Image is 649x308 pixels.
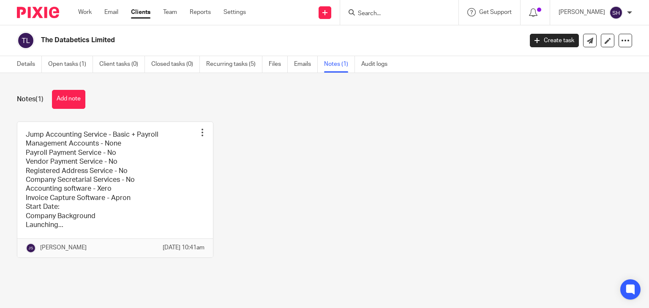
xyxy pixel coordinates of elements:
[479,9,512,15] span: Get Support
[52,90,85,109] button: Add note
[609,6,623,19] img: svg%3E
[35,96,44,103] span: (1)
[17,56,42,73] a: Details
[99,56,145,73] a: Client tasks (0)
[104,8,118,16] a: Email
[559,8,605,16] p: [PERSON_NAME]
[17,95,44,104] h1: Notes
[40,243,87,252] p: [PERSON_NAME]
[26,243,36,253] img: svg%3E
[131,8,150,16] a: Clients
[17,32,35,49] img: svg%3E
[151,56,200,73] a: Closed tasks (0)
[294,56,318,73] a: Emails
[41,36,422,45] h2: The Databetics Limited
[224,8,246,16] a: Settings
[530,34,579,47] a: Create task
[269,56,288,73] a: Files
[190,8,211,16] a: Reports
[361,56,394,73] a: Audit logs
[163,8,177,16] a: Team
[17,7,59,18] img: Pixie
[48,56,93,73] a: Open tasks (1)
[163,243,205,252] p: [DATE] 10:41am
[206,56,262,73] a: Recurring tasks (5)
[78,8,92,16] a: Work
[324,56,355,73] a: Notes (1)
[357,10,433,18] input: Search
